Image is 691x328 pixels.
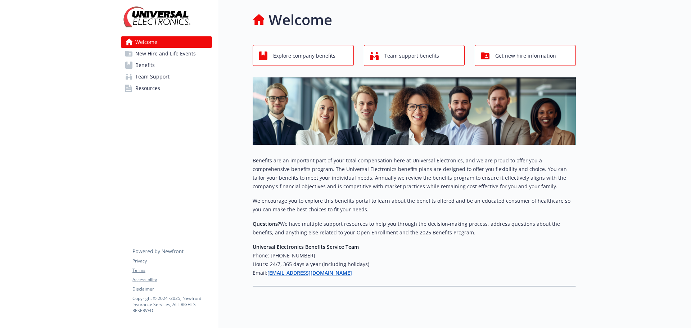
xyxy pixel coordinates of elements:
a: Benefits [121,59,212,71]
a: Team Support [121,71,212,82]
a: Disclaimer [132,286,212,292]
button: Explore company benefits [253,45,354,66]
h6: Email: [253,269,576,277]
a: Privacy [132,258,212,264]
img: overview page banner [253,77,576,145]
span: Explore company benefits [273,49,335,63]
span: Get new hire information [495,49,556,63]
a: Welcome [121,36,212,48]
span: Team support benefits [384,49,439,63]
a: [EMAIL_ADDRESS][DOMAIN_NAME] [267,269,352,276]
span: Resources [135,82,160,94]
strong: Universal Electronics Benefits Service Team [253,243,359,250]
h1: Welcome [268,9,332,31]
span: Welcome [135,36,157,48]
a: Resources [121,82,212,94]
button: Team support benefits [364,45,465,66]
a: New Hire and Life Events [121,48,212,59]
h6: Phone: [PHONE_NUMBER] [253,251,576,260]
p: We encourage you to explore this benefits portal to learn about the benefits offered and be an ed... [253,197,576,214]
span: Team Support [135,71,170,82]
strong: Questions? [253,220,280,227]
h6: Hours: 24/7, 365 days a year (including holidays)​ [253,260,576,269]
span: Benefits [135,59,155,71]
button: Get new hire information [475,45,576,66]
p: Copyright © 2024 - 2025 , Newfront Insurance Services, ALL RIGHTS RESERVED [132,295,212,314]
a: Accessibility [132,277,212,283]
p: We have multiple support resources to help you through the decision-making process, address quest... [253,220,576,237]
a: Terms [132,267,212,274]
span: New Hire and Life Events [135,48,196,59]
p: Benefits are an important part of your total compensation here at Universal Electronics, and we a... [253,156,576,191]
